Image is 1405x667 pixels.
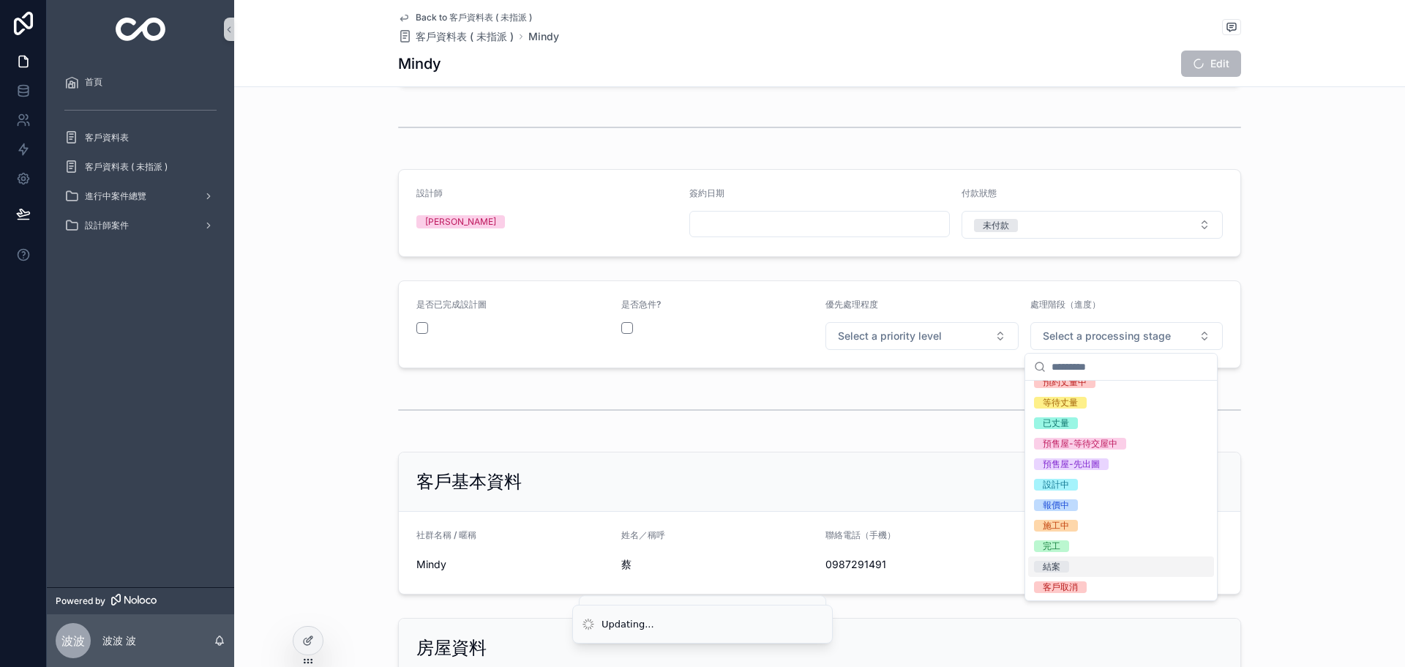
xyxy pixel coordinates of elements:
[85,220,129,231] span: 設計師案件
[1043,438,1117,450] div: 預售屋-等待交屋中
[1043,540,1060,552] div: 完工
[56,69,225,95] a: 首頁
[56,212,225,239] a: 設計師案件
[1043,329,1171,343] span: Select a processing stage
[825,299,878,310] span: 優先處理程度
[416,12,532,23] span: Back to 客戶資料表 ( 未指派 )
[825,529,896,540] span: 聯絡電話（手機）
[85,190,146,202] span: 進行中案件總覽
[621,299,661,310] span: 是否急件?
[416,529,476,540] span: 社群名稱 / 暱稱
[85,76,102,88] span: 首頁
[983,219,1009,232] div: 未付款
[1043,499,1069,511] div: 報價中
[102,633,136,648] p: 波波 波
[85,132,129,144] span: 客戶資料表
[1043,581,1078,593] div: 客戶取消
[1043,520,1069,532] div: 施工中
[416,299,487,310] span: 是否已完成設計圖
[1043,376,1087,388] div: 預約丈量中
[56,595,105,607] span: Powered by
[1025,381,1217,600] div: Suggestions
[1030,299,1101,310] span: 處理階段（進度）
[416,636,487,660] h2: 房屋資料
[416,187,443,198] span: 設計師
[1043,479,1069,491] div: 設計中
[825,557,1019,572] span: 0987291491
[1043,397,1078,409] div: 等待丈量
[416,29,514,44] span: 客戶資料表 ( 未指派 )
[1030,322,1224,350] button: Select Button
[962,187,997,198] span: 付款狀態
[621,529,665,540] span: 姓名／稱呼
[398,29,514,44] a: 客戶資料表 ( 未指派 )
[825,322,1019,350] button: Select Button
[1043,458,1100,470] div: 預售屋-先出圖
[1043,561,1060,573] div: 結案
[56,124,225,151] a: 客戶資料表
[602,617,654,632] div: Updating...
[962,211,1223,239] button: Select Button
[61,632,85,649] span: 波波
[56,183,225,209] a: 進行中案件總覽
[47,59,234,258] div: scrollable content
[398,12,532,23] a: Back to 客戶資料表 ( 未指派 )
[398,53,441,74] h1: Mindy
[425,215,496,228] div: [PERSON_NAME]
[838,329,942,343] span: Select a priority level
[416,470,522,493] h2: 客戶基本資料
[56,154,225,180] a: 客戶資料表 ( 未指派 )
[116,18,166,41] img: App logo
[1043,417,1069,429] div: 已丈量
[416,557,610,572] span: Mindy
[47,587,234,614] a: Powered by
[689,187,724,198] span: 簽約日期
[85,161,168,173] span: 客戶資料表 ( 未指派 )
[621,557,814,572] span: 蔡
[528,29,559,44] a: Mindy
